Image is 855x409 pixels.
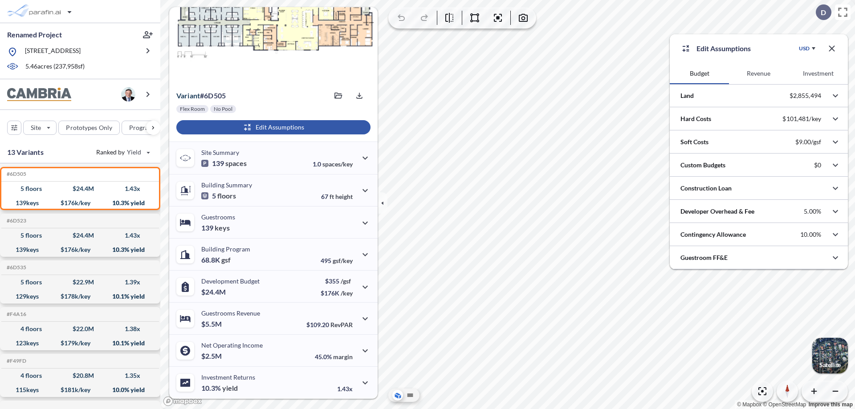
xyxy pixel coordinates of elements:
[812,338,848,373] button: Switcher ImageSatellite
[313,160,353,168] p: 1.0
[333,257,353,264] span: gsf/key
[201,320,223,328] p: $5.5M
[333,353,353,360] span: margin
[201,181,252,189] p: Building Summary
[5,358,26,364] h5: Click to copy the code
[7,30,62,40] p: Renamed Project
[790,92,821,100] p: $2,855,494
[121,87,135,101] img: user logo
[306,321,353,328] p: $109.20
[201,255,231,264] p: 68.8K
[680,138,708,146] p: Soft Costs
[217,191,236,200] span: floors
[201,277,260,285] p: Development Budget
[201,341,263,349] p: Net Operating Income
[176,91,200,100] span: Variant
[5,218,26,224] h5: Click to copy the code
[5,264,26,271] h5: Click to copy the code
[821,8,826,16] p: D
[221,255,231,264] span: gsf
[31,123,41,132] p: Site
[122,121,170,135] button: Program
[225,159,247,168] span: spaces
[696,43,751,54] p: Edit Assumptions
[201,384,238,393] p: 10.3%
[321,193,353,200] p: 67
[321,277,353,285] p: $355
[763,401,806,408] a: OpenStreetMap
[341,289,353,297] span: /key
[89,145,156,159] button: Ranked by Yield
[335,193,353,200] span: height
[127,148,142,157] span: Yield
[737,401,761,408] a: Mapbox
[680,114,711,123] p: Hard Costs
[789,63,848,84] button: Investment
[680,253,728,262] p: Guestroom FF&E
[215,223,230,232] span: keys
[214,105,232,113] p: No Pool
[25,62,85,72] p: 5.46 acres ( 237,958 sf)
[330,193,334,200] span: ft
[729,63,788,84] button: Revenue
[680,207,754,216] p: Developer Overhead & Fee
[321,257,353,264] p: 495
[201,245,250,253] p: Building Program
[176,91,226,100] p: # 6d505
[201,373,255,381] p: Investment Returns
[782,115,821,123] p: $101,481/key
[392,390,403,401] button: Aerial View
[7,147,44,158] p: 13 Variants
[201,191,236,200] p: 5
[819,361,841,369] p: Satellite
[58,121,120,135] button: Prototypes Only
[337,385,353,393] p: 1.43x
[680,230,746,239] p: Contingency Allowance
[201,223,230,232] p: 139
[201,288,227,296] p: $24.4M
[799,45,810,52] div: USD
[201,352,223,360] p: $2.5M
[680,184,732,193] p: Construction Loan
[795,138,821,146] p: $9.00/gsf
[25,46,81,57] p: [STREET_ADDRESS]
[812,338,848,373] img: Switcher Image
[322,160,353,168] span: spaces/key
[814,161,821,169] p: $0
[176,120,370,134] button: Edit Assumptions
[5,311,26,317] h5: Click to copy the code
[23,121,57,135] button: Site
[315,353,353,360] p: 45.0%
[321,289,353,297] p: $176K
[163,396,202,406] a: Mapbox homepage
[201,309,260,317] p: Guestrooms Revenue
[800,231,821,239] p: 10.00%
[809,401,853,408] a: Improve this map
[405,390,415,401] button: Site Plan
[129,123,154,132] p: Program
[804,207,821,215] p: 5.00%
[7,88,71,101] img: BrandImage
[222,384,238,393] span: yield
[330,321,353,328] span: RevPAR
[5,171,26,177] h5: Click to copy the code
[180,105,205,113] p: Flex Room
[66,123,112,132] p: Prototypes Only
[341,277,351,285] span: /gsf
[670,63,729,84] button: Budget
[680,91,694,100] p: Land
[201,149,239,156] p: Site Summary
[201,159,247,168] p: 139
[201,213,235,221] p: Guestrooms
[680,161,725,170] p: Custom Budgets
